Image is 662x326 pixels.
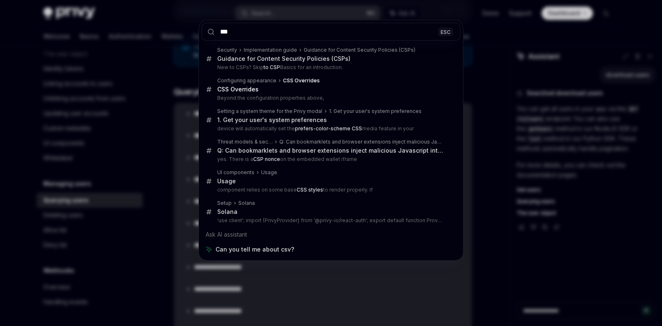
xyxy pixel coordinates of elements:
[283,77,320,84] b: CSS Overrides
[201,227,461,242] div: Ask AI assistant
[216,245,294,254] span: Can you tell me about csv?
[217,156,443,163] p: yes. There is a on the embedded wallet iframe
[217,47,237,53] div: Security
[297,187,323,193] b: CSS styles
[217,125,443,132] p: device will automatically set the media feature in your
[217,95,443,101] p: Beyond the configuration properties above,
[238,200,255,206] div: Solana
[217,147,443,154] div: Q: Can bookmarklets and browser extensions inject malicious Javascript into the iframe?
[217,108,322,115] div: Setting a system theme for the Privy modal
[217,187,443,193] p: component relies on some base to render properly. If
[304,47,415,53] div: Guidance for Content Security Policies (CSPs)
[217,77,276,84] div: Configuring appearance
[217,217,443,224] p: 'use client'; import {PrivyProvider} from '@privy-io/react-auth'; export default function Provider
[217,200,232,206] div: Setup
[217,208,237,216] div: Solana
[217,55,350,62] div: Guidance for Content Security Policies (CSPs)
[244,47,297,53] div: Implementation guide
[253,156,280,162] b: CSP nonce
[438,27,453,36] div: ESC
[217,177,236,185] div: Usage
[217,169,254,176] div: UI components
[261,169,277,176] div: Usage
[279,139,443,145] div: Q: Can bookmarklets and browser extensions inject malicious Javascript into the iframe?
[217,139,273,145] div: Threat models & security FAQ
[217,64,443,71] p: New to CSPs? Skip Basics for an introduction.
[329,108,422,115] div: 1. Get your user's system preferences
[264,64,280,70] b: to CSP
[217,116,327,124] div: 1. Get your user's system preferences
[217,86,259,93] b: CSS Overrides
[295,125,362,132] b: prefers-color-scheme CSS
